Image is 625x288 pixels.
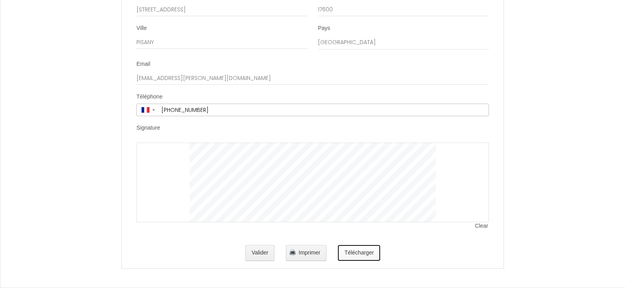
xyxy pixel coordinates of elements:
button: Valider [245,245,275,261]
button: Télécharger [338,245,380,261]
label: Pays [318,24,330,32]
input: +33 6 12 34 56 78 [159,104,489,116]
span: ▼ [151,108,156,111]
button: Imprimer [286,245,326,261]
label: Email [136,60,150,68]
label: Signature [136,124,160,132]
label: Téléphone [136,93,162,101]
span: Clear [475,222,489,230]
label: Ville [136,24,147,32]
span: Imprimer [299,249,320,256]
img: printer.png [289,249,296,255]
